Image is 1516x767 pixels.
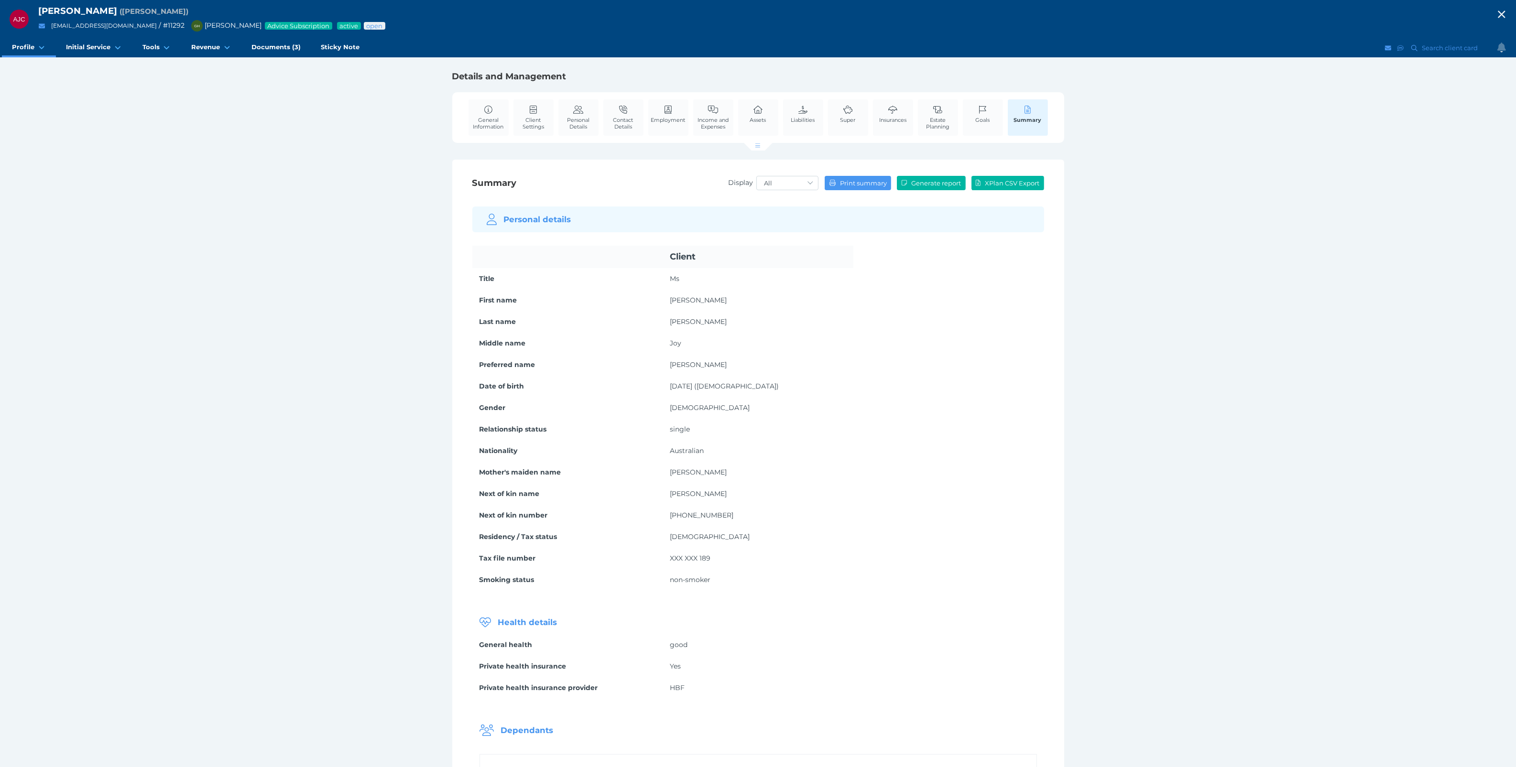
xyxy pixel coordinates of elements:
[501,725,553,735] span: Dependants
[670,532,750,541] span: [DEMOGRAPHIC_DATA]
[472,177,517,189] h1: Summary
[480,317,516,326] span: Last name
[452,71,1064,82] h1: Details and Management
[649,99,688,129] a: Employment
[838,179,891,187] span: Print summary
[971,176,1044,190] button: XPlan CSV Export
[469,99,509,135] a: General Information
[1407,42,1483,54] button: Search client card
[750,117,766,123] span: Assets
[2,38,56,57] a: Profile
[670,296,727,304] span: [PERSON_NAME]
[339,22,359,30] span: Service package status: Active service agreement in place
[480,683,598,692] span: Private health insurance provider
[670,662,681,670] span: Yes
[1010,117,1046,123] span: Summary
[480,360,535,369] span: Preferred name
[693,99,733,135] a: Income and Expenses
[503,215,571,224] span: Personal details
[159,21,185,30] span: / # 11292
[670,274,679,283] span: Ms
[1384,42,1393,54] button: Email
[480,382,524,390] span: Date of birth
[670,360,727,369] span: [PERSON_NAME]
[670,468,727,476] span: [PERSON_NAME]
[606,117,641,130] span: Contact Details
[670,317,727,326] span: [PERSON_NAME]
[191,20,203,32] div: Gareth Healy
[38,5,117,16] span: [PERSON_NAME]
[1008,99,1048,136] a: Summary
[471,117,506,130] span: General Information
[56,38,132,57] a: Initial Service
[920,117,956,130] span: Estate Planning
[838,99,858,129] a: Super
[516,117,551,130] span: Client Settings
[1420,44,1482,52] span: Search client card
[670,403,750,412] span: [DEMOGRAPHIC_DATA]
[558,99,599,135] a: Personal Details
[1396,42,1406,54] button: SMS
[976,117,990,123] span: Goals
[480,446,518,455] span: Nationality
[480,274,495,283] span: Title
[561,117,596,130] span: Personal Details
[909,179,965,187] span: Generate report
[480,468,561,476] span: Mother's maiden name
[897,176,965,190] a: Generate report
[748,99,769,129] a: Assets
[877,99,909,129] a: Insurances
[12,43,34,51] span: Profile
[142,43,160,51] span: Tools
[670,425,690,433] span: single
[670,446,704,455] span: Australian
[791,117,815,123] span: Liabilities
[251,43,301,51] span: Documents (3)
[10,10,29,29] div: Annette Joy Carnemolla
[513,99,554,135] a: Client Settings
[670,251,696,262] span: Client
[191,43,220,51] span: Revenue
[480,511,548,519] span: Next of kin number
[670,575,710,584] span: non-smoker
[670,339,681,347] span: Joy
[480,575,534,584] span: Smoking status
[66,43,110,51] span: Initial Service
[670,683,685,692] span: HBF
[670,511,733,519] span: [PHONE_NUMBER]
[670,554,710,562] span: XXX XXX 189
[480,532,557,541] span: Residency / Tax status
[973,99,992,129] a: Goals
[36,20,48,32] button: Email
[670,489,727,498] span: [PERSON_NAME]
[728,178,753,188] span: Display
[13,16,25,23] span: AJC
[480,489,540,498] span: Next of kin name
[825,176,891,190] button: Print summary
[651,117,686,123] span: Employment
[983,179,1044,187] span: XPlan CSV Export
[120,7,188,16] span: Preferred name
[603,99,643,135] a: Contact Details
[480,662,567,670] span: Private health insurance
[186,21,262,30] span: [PERSON_NAME]
[241,38,311,57] a: Documents (3)
[480,554,536,562] span: Tax file number
[366,22,383,30] span: Advice status: Review not yet booked in
[181,38,241,57] a: Revenue
[879,117,906,123] span: Insurances
[480,403,506,412] span: Gender
[480,296,517,304] span: First name
[480,640,533,649] span: General health
[670,640,687,649] span: good
[321,43,360,51] span: Sticky Note
[918,99,958,135] a: Estate Planning
[670,382,779,390] span: [DATE] ([DEMOGRAPHIC_DATA])
[840,117,856,123] span: Super
[498,617,557,627] span: Health details
[267,22,330,30] span: Advice Subscription
[480,339,526,347] span: Middle name
[696,117,731,130] span: Income and Expenses
[480,425,547,433] span: Relationship status
[51,22,157,29] a: [EMAIL_ADDRESS][DOMAIN_NAME]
